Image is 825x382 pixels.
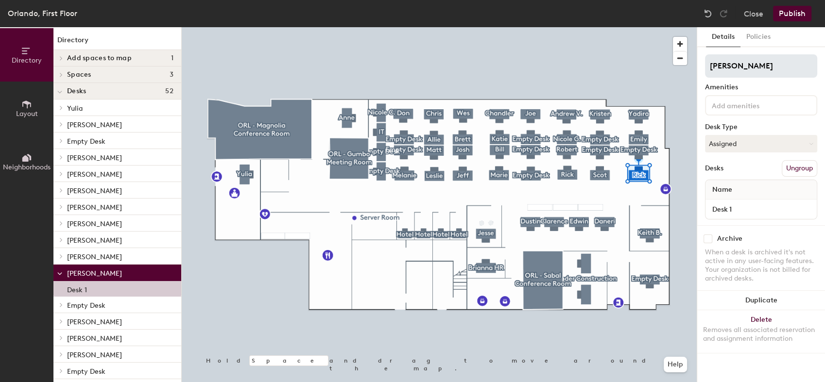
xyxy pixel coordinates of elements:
[67,170,122,179] span: [PERSON_NAME]
[67,154,122,162] span: [PERSON_NAME]
[67,334,122,343] span: [PERSON_NAME]
[703,326,819,343] div: Removes all associated reservation and assignment information
[707,181,737,199] span: Name
[67,236,122,245] span: [PERSON_NAME]
[67,367,105,376] span: Empty Desk
[740,27,776,47] button: Policies
[67,269,122,278] span: [PERSON_NAME]
[697,310,825,353] button: DeleteRemoves all associated reservation and assignment information
[16,110,38,118] span: Layout
[773,6,811,21] button: Publish
[67,121,122,129] span: [PERSON_NAME]
[710,99,797,111] input: Add amenities
[3,163,51,171] span: Neighborhoods
[705,165,723,172] div: Desks
[697,291,825,310] button: Duplicate
[706,27,740,47] button: Details
[67,283,87,294] p: Desk 1
[664,357,687,372] button: Help
[744,6,763,21] button: Close
[170,71,173,79] span: 3
[67,71,91,79] span: Spaces
[67,253,122,261] span: [PERSON_NAME]
[8,7,77,19] div: Orlando, First Floor
[705,83,817,91] div: Amenities
[703,9,713,18] img: Undo
[705,248,817,283] div: When a desk is archived it's not active in any user-facing features. Your organization is not bil...
[707,202,815,216] input: Unnamed desk
[717,235,742,243] div: Archive
[782,160,817,177] button: Ungroup
[705,135,817,152] button: Assigned
[67,137,105,146] span: Empty Desk
[67,351,122,359] span: [PERSON_NAME]
[67,318,122,326] span: [PERSON_NAME]
[165,87,173,95] span: 52
[67,104,83,113] span: Yulia
[67,301,105,310] span: Empty Desk
[171,54,173,62] span: 1
[67,187,122,195] span: [PERSON_NAME]
[705,123,817,131] div: Desk Type
[67,87,86,95] span: Desks
[719,9,728,18] img: Redo
[53,35,181,50] h1: Directory
[67,54,132,62] span: Add spaces to map
[67,203,122,212] span: [PERSON_NAME]
[12,56,42,65] span: Directory
[67,220,122,228] span: [PERSON_NAME]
